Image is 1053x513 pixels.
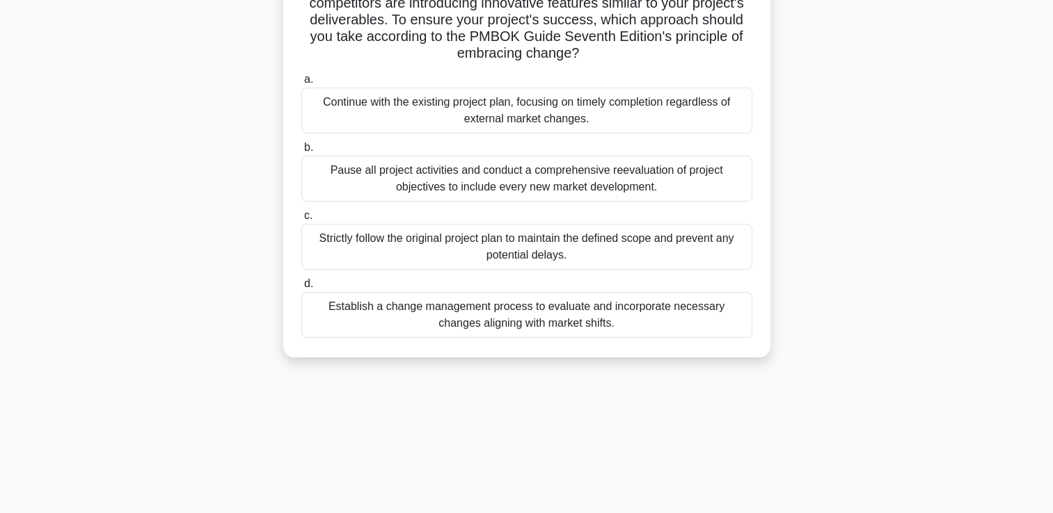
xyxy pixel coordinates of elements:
div: Pause all project activities and conduct a comprehensive reevaluation of project objectives to in... [301,156,752,202]
div: Strictly follow the original project plan to maintain the defined scope and prevent any potential... [301,224,752,270]
span: a. [304,73,313,85]
div: Establish a change management process to evaluate and incorporate necessary changes aligning with... [301,292,752,338]
span: d. [304,277,313,289]
span: b. [304,141,313,153]
span: c. [304,209,312,221]
div: Continue with the existing project plan, focusing on timely completion regardless of external mar... [301,88,752,133]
